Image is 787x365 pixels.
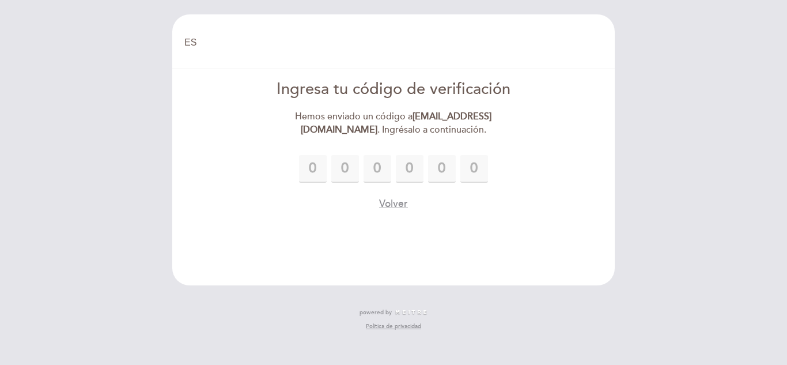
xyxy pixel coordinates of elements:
[460,155,488,183] input: 0
[360,308,427,317] a: powered by
[301,111,492,136] strong: [EMAIL_ADDRESS][DOMAIN_NAME]
[364,155,391,183] input: 0
[331,155,359,183] input: 0
[262,78,526,101] div: Ingresa tu código de verificación
[366,322,421,330] a: Política de privacidad
[428,155,456,183] input: 0
[360,308,392,317] span: powered by
[396,155,423,183] input: 0
[379,197,408,211] button: Volver
[262,110,526,137] div: Hemos enviado un código a . Ingrésalo a continuación.
[299,155,327,183] input: 0
[395,310,427,315] img: MEITRE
